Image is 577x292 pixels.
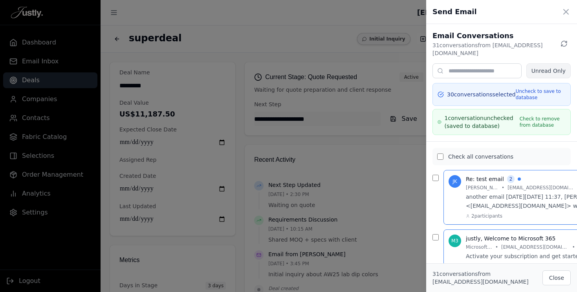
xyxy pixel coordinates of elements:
[432,271,529,285] span: 31 conversation s from [EMAIL_ADDRESS][DOMAIN_NAME]
[542,270,571,285] button: Close
[466,235,556,242] h3: justly, Welcome to Microsoft 365
[448,153,513,161] span: Check all conversations
[466,175,504,183] h3: Re: test email
[507,175,515,183] span: 2
[466,244,492,250] span: Microsoft 365
[466,185,498,191] span: [PERSON_NAME]
[471,213,502,219] span: 2 participant s
[445,114,520,130] span: 1 conversation unchecked (saved to database)
[520,116,566,128] span: Check to remove from database
[447,91,516,98] span: 30 conversation s selected
[502,185,504,191] span: •
[449,175,461,188] div: JK
[501,244,569,250] span: [EMAIL_ADDRESS][DOMAIN_NAME]
[449,235,461,247] div: M3
[432,6,477,17] h3: Send Email
[495,244,498,250] span: •
[432,30,557,41] h2: Email Conversations
[432,41,557,57] p: 31 conversation s from [EMAIL_ADDRESS][DOMAIN_NAME]
[516,88,566,101] span: Uncheck to save to database
[557,37,571,50] button: Refresh
[526,63,571,78] button: Unread Only
[507,185,576,191] span: [EMAIL_ADDRESS][DOMAIN_NAME]
[572,244,575,250] span: •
